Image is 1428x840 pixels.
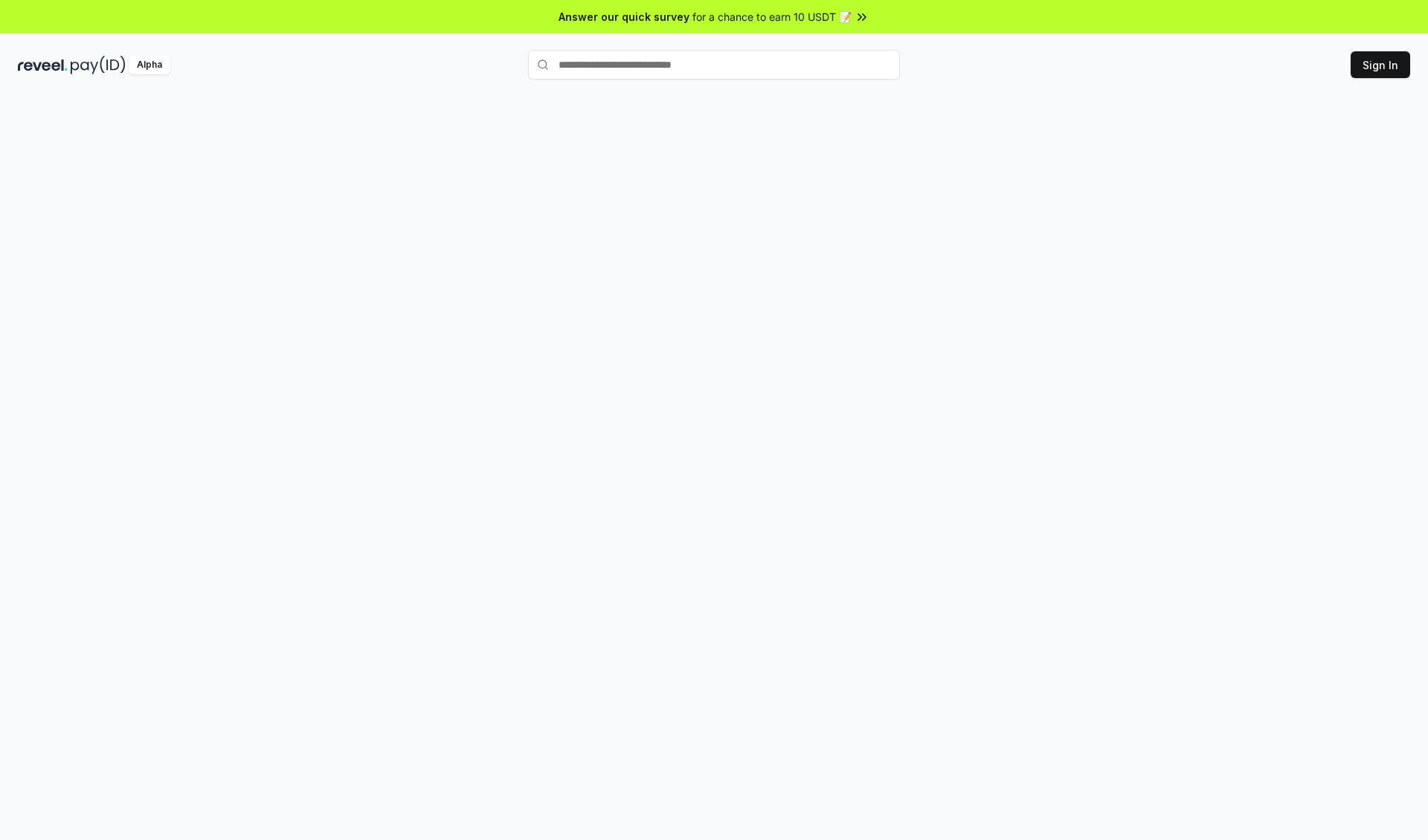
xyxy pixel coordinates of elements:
img: reveel_dark [18,56,68,74]
img: pay_id [71,56,126,74]
button: Sign In [1351,51,1410,78]
span: Answer our quick survey [559,9,689,25]
div: Alpha [129,56,170,74]
span: for a chance to earn 10 USDT 📝 [692,9,852,25]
